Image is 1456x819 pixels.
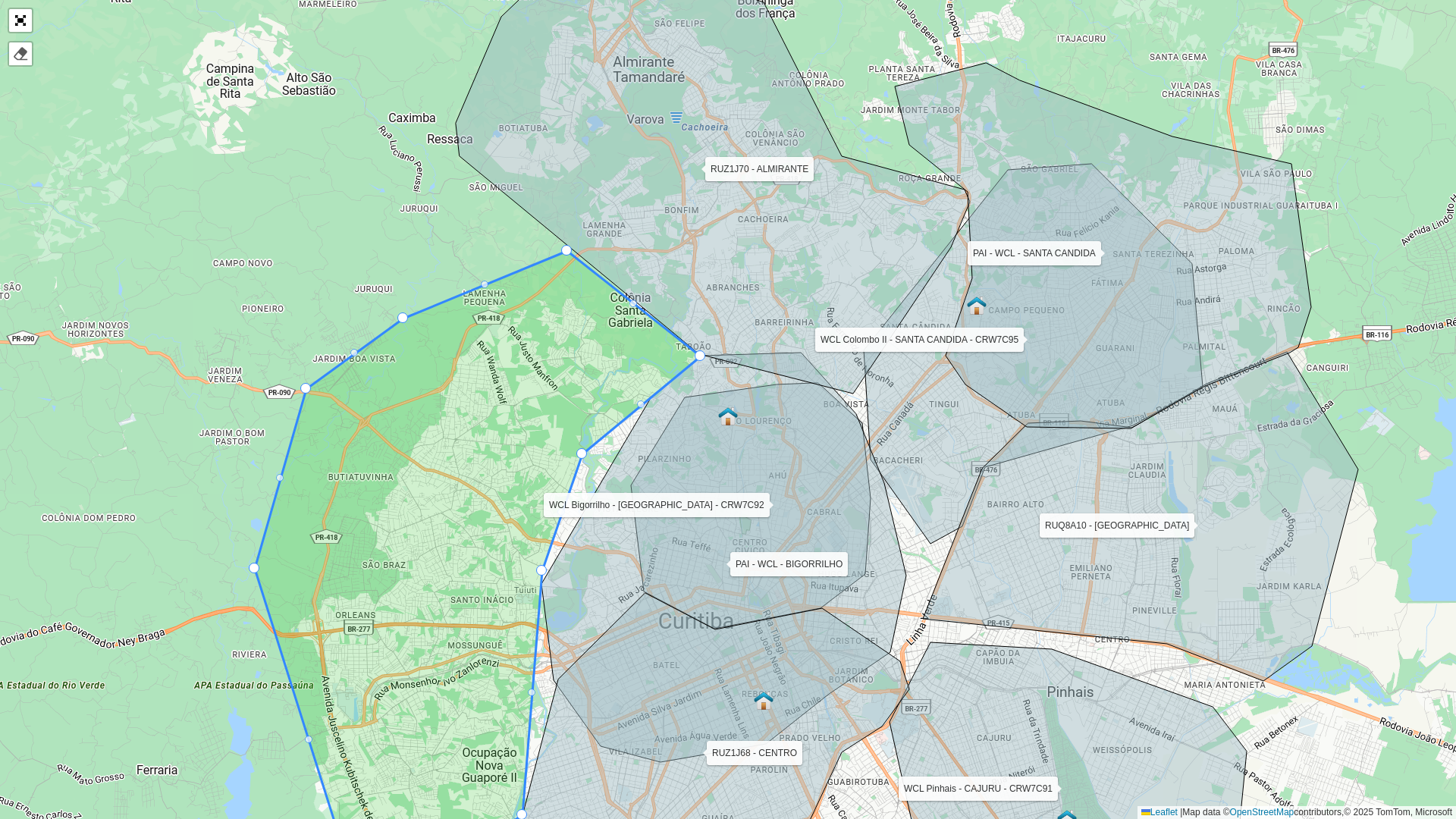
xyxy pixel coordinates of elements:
[1141,807,1178,817] a: Leaflet
[718,406,738,426] img: Warecloud Bigorrilho - SÃO FRACISCO
[9,42,32,65] div: Remover camada(s)
[9,9,32,32] a: Abrir mapa em tela cheia
[1137,806,1456,819] div: Map data © contributors,© 2025 TomTom, Microsoft
[754,691,773,711] img: 704 UDC Full Brasilio
[967,296,987,315] img: Warecloud Colombo II - SANTA CANDIDA
[1180,807,1182,817] span: |
[1230,807,1294,817] a: OpenStreetMap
